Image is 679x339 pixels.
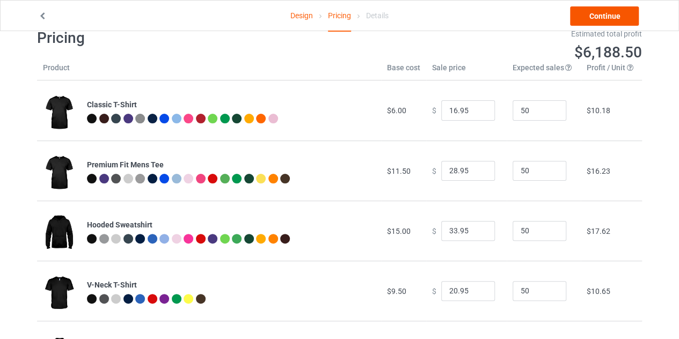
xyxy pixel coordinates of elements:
div: Pricing [328,1,351,32]
div: Estimated total profit [347,28,643,39]
th: Sale price [426,62,507,80]
th: Base cost [381,62,426,80]
span: $15.00 [387,227,411,235]
span: $16.23 [587,167,610,175]
span: $ [432,286,436,295]
span: $ [432,226,436,235]
h1: Pricing [37,28,332,48]
span: $11.50 [387,167,411,175]
th: Product [37,62,81,80]
th: Profit / Unit [581,62,642,80]
span: $17.62 [587,227,610,235]
span: $6.00 [387,106,406,115]
b: Hooded Sweatshirt [87,220,152,229]
a: Design [290,1,313,31]
span: $10.18 [587,106,610,115]
div: Details [366,1,389,31]
span: $10.65 [587,287,610,296]
span: $6,188.50 [574,43,642,61]
b: Premium Fit Mens Tee [87,160,164,169]
span: $ [432,166,436,175]
b: V-Neck T-Shirt [87,281,137,289]
span: $ [432,106,436,115]
a: Continue [570,6,639,26]
th: Expected sales [507,62,581,80]
span: $9.50 [387,287,406,296]
img: heather_texture.png [135,174,145,183]
b: Classic T-Shirt [87,100,137,109]
img: heather_texture.png [135,114,145,123]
